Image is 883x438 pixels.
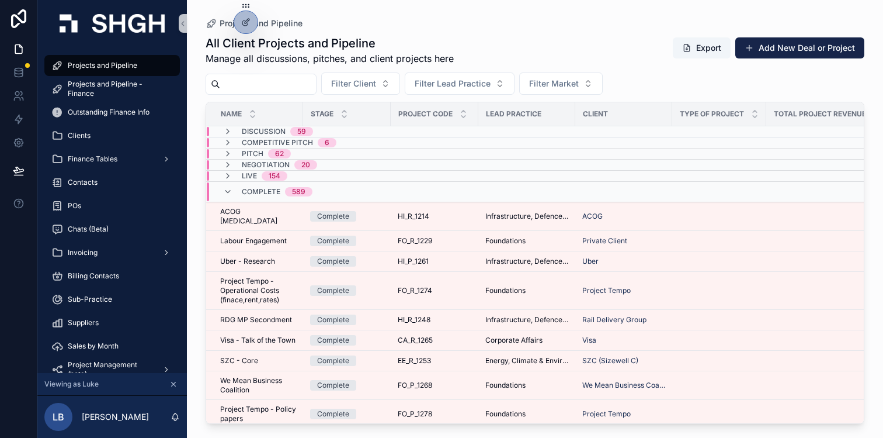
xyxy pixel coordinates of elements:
[582,356,638,365] a: SZC (Sizewell C)
[317,380,349,391] div: Complete
[582,257,599,266] a: Uber
[60,14,165,33] img: App logo
[44,336,180,357] a: Sales by Month
[68,342,119,351] span: Sales by Month
[485,212,568,221] a: Infrastructure, Defence, Industrial, Transport
[485,286,568,295] a: Foundations
[68,295,112,304] span: Sub-Practice
[242,160,290,170] span: Negotiation
[582,356,665,365] a: SZC (Sizewell C)
[317,356,349,366] div: Complete
[331,78,376,89] span: Filter Client
[582,409,631,419] a: Project Tempo
[321,73,400,95] button: Select Button
[44,242,180,263] a: Invoicing
[582,286,665,295] a: Project Tempo
[220,236,296,246] a: Labour Engagement
[325,138,329,147] div: 6
[242,187,280,196] span: Complete
[68,80,168,98] span: Projects and Pipeline - Finance
[44,102,180,123] a: Outstanding Finance Info
[310,409,384,419] a: Complete
[44,265,180,287] a: Billing Contacts
[220,356,296,365] a: SZC - Core
[485,315,568,325] span: Infrastructure, Defence, Industrial, Transport
[301,160,310,170] div: 20
[405,73,514,95] button: Select Button
[220,405,296,423] span: Project Tempo - Policy papers
[317,285,349,296] div: Complete
[44,312,180,333] a: Suppliers
[486,109,541,119] span: Lead Practice
[44,359,180,380] a: Project Management (beta)
[206,35,454,51] h1: All Client Projects and Pipeline
[44,219,180,240] a: Chats (Beta)
[220,376,296,395] a: We Mean Business Coalition
[583,109,608,119] span: Client
[269,171,280,181] div: 154
[220,315,292,325] span: RDG MP Secondment
[310,211,384,222] a: Complete
[398,336,433,345] span: CA_R_1265
[68,318,99,327] span: Suppliers
[220,257,296,266] a: Uber - Research
[206,51,454,65] span: Manage all discussions, pitches, and client projects here
[485,336,568,345] a: Corporate Affairs
[82,411,149,423] p: [PERSON_NAME]
[485,257,568,266] span: Infrastructure, Defence, Industrial, Transport
[398,381,471,390] a: FO_P_1268
[220,18,303,29] span: Projects and Pipeline
[310,256,384,267] a: Complete
[310,315,384,325] a: Complete
[398,212,429,221] span: HI_R_1214
[582,336,596,345] a: Visa
[68,248,98,257] span: Invoicing
[735,37,864,58] button: Add New Deal or Project
[220,336,296,345] a: Visa - Talk of the Town
[68,108,150,117] span: Outstanding Finance Info
[297,127,306,136] div: 59
[582,381,665,390] a: We Mean Business Coalition
[44,55,180,76] a: Projects and Pipeline
[485,336,543,345] span: Corporate Affairs
[582,257,665,266] a: Uber
[53,410,64,424] span: LB
[44,172,180,193] a: Contacts
[310,380,384,391] a: Complete
[485,236,526,246] span: Foundations
[485,409,526,419] span: Foundations
[582,315,646,325] a: Rail Delivery Group
[68,360,153,379] span: Project Management (beta)
[242,138,313,147] span: Competitive Pitch
[220,277,296,305] a: Project Tempo - Operational Costs (finace,rent,rates)
[317,409,349,419] div: Complete
[317,211,349,222] div: Complete
[68,271,119,281] span: Billing Contacts
[310,356,384,366] a: Complete
[398,315,430,325] span: HI_R_1248
[398,109,453,119] span: Project Code
[673,37,731,58] button: Export
[68,225,109,234] span: Chats (Beta)
[485,381,568,390] a: Foundations
[220,356,258,365] span: SZC - Core
[220,207,296,226] a: ACOG [MEDICAL_DATA]
[206,18,303,29] a: Projects and Pipeline
[242,171,257,181] span: Live
[68,201,81,211] span: POs
[398,409,432,419] span: FO_P_1278
[398,356,431,365] span: EE_R_1253
[485,286,526,295] span: Foundations
[415,78,491,89] span: Filter Lead Practice
[485,356,568,365] a: Energy, Climate & Environment
[485,236,568,246] a: Foundations
[398,257,471,266] a: HI_P_1261
[317,315,349,325] div: Complete
[68,154,117,164] span: Finance Tables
